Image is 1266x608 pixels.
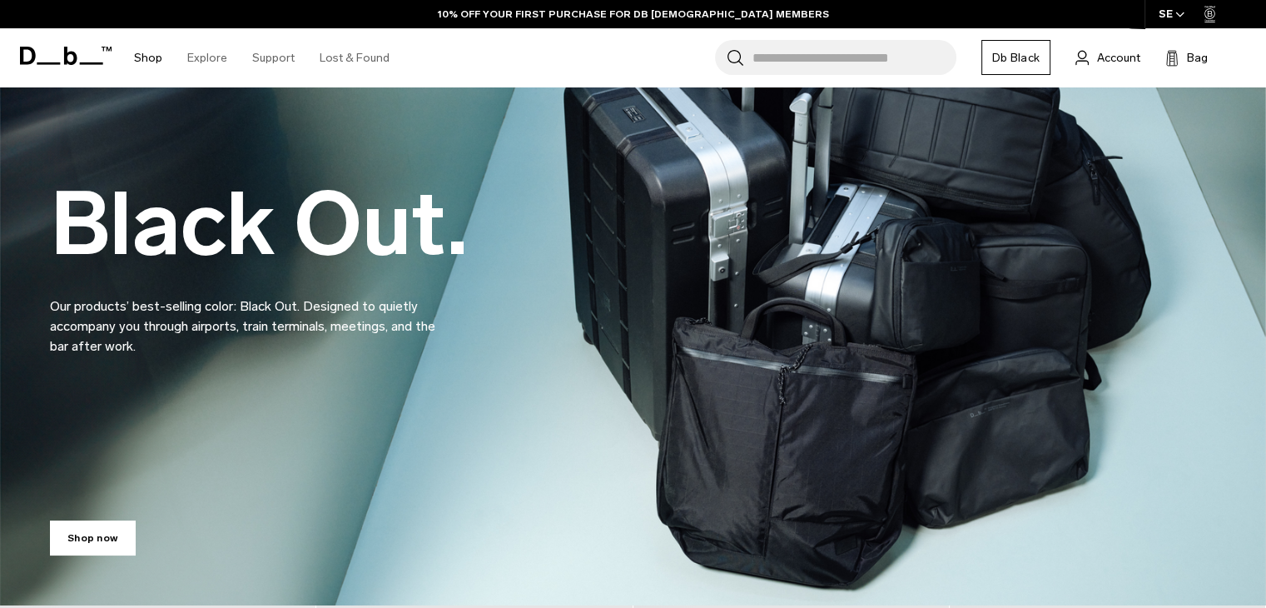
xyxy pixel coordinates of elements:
[50,181,468,268] h2: Black Out.
[320,28,390,87] a: Lost & Found
[50,277,449,356] p: Our products’ best-selling color: Black Out. Designed to quietly accompany you through airports, ...
[1075,47,1140,67] a: Account
[1187,49,1208,67] span: Bag
[981,40,1050,75] a: Db Black
[122,28,402,87] nav: Main Navigation
[187,28,227,87] a: Explore
[438,7,829,22] a: 10% OFF YOUR FIRST PURCHASE FOR DB [DEMOGRAPHIC_DATA] MEMBERS
[1165,47,1208,67] button: Bag
[1097,49,1140,67] span: Account
[134,28,162,87] a: Shop
[252,28,295,87] a: Support
[50,521,136,556] a: Shop now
